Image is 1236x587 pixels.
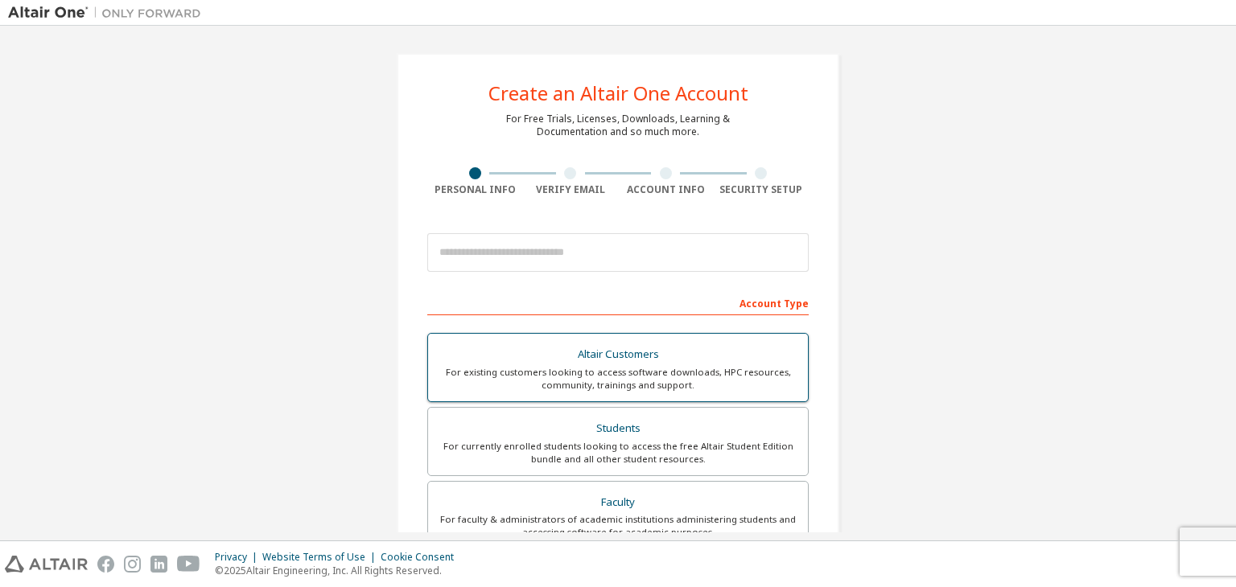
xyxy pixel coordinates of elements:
[427,289,809,315] div: Account Type
[215,564,463,577] p: © 2025 Altair Engineering, Inc. All Rights Reserved.
[215,551,262,564] div: Privacy
[177,556,200,573] img: youtube.svg
[150,556,167,573] img: linkedin.svg
[381,551,463,564] div: Cookie Consent
[438,440,798,466] div: For currently enrolled students looking to access the free Altair Student Edition bundle and all ...
[506,113,730,138] div: For Free Trials, Licenses, Downloads, Learning & Documentation and so much more.
[438,366,798,392] div: For existing customers looking to access software downloads, HPC resources, community, trainings ...
[97,556,114,573] img: facebook.svg
[8,5,209,21] img: Altair One
[5,556,88,573] img: altair_logo.svg
[618,183,714,196] div: Account Info
[438,343,798,366] div: Altair Customers
[523,183,619,196] div: Verify Email
[488,84,748,103] div: Create an Altair One Account
[438,491,798,514] div: Faculty
[438,417,798,440] div: Students
[427,183,523,196] div: Personal Info
[438,513,798,539] div: For faculty & administrators of academic institutions administering students and accessing softwa...
[714,183,810,196] div: Security Setup
[262,551,381,564] div: Website Terms of Use
[124,556,141,573] img: instagram.svg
